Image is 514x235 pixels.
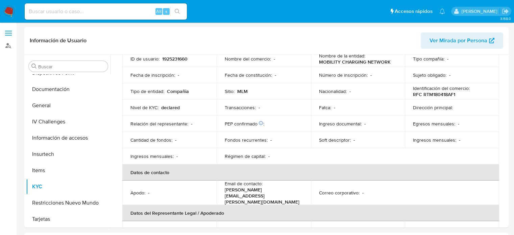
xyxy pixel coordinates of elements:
span: s [165,8,167,15]
th: Datos de contacto [122,164,499,181]
p: - [275,72,276,78]
p: Correo corporativo : [319,190,360,196]
p: Sitio : [225,88,235,94]
p: Identificación del comercio : [413,85,470,91]
p: MLM [237,88,248,94]
p: fhadbceg dfcaehbg [353,226,394,232]
p: - [148,190,149,196]
p: Nivel de KYC : [130,104,158,111]
p: Régimen de capital : [225,153,266,159]
p: - [259,104,260,111]
p: Transacciones : [225,104,256,111]
h1: Información de Usuario [30,37,87,44]
button: KYC [26,179,111,195]
input: Buscar usuario o caso... [25,7,187,16]
p: Fatca : [319,104,331,111]
p: Nombre social : [319,226,350,232]
span: Ver Mirada por Persona [430,32,487,49]
p: - [353,137,355,143]
th: Datos del Representante Legal / Apoderado [122,205,499,221]
p: Ingreso documental : [319,121,362,127]
p: - [364,121,366,127]
p: - [191,121,192,127]
p: Nombre del comercio : [225,56,271,62]
p: irving.ramirez@mercadolibre.com.mx [461,8,499,15]
p: Nombre completo : [225,226,263,232]
p: ID de usuario : [130,56,160,62]
p: - [370,72,372,78]
p: 1925231660 [162,56,188,62]
button: Tarjetas [26,211,111,227]
p: Sitio : [130,226,140,232]
span: Alt [156,8,162,15]
p: - [175,137,176,143]
p: - [270,137,272,143]
button: General [26,97,111,114]
input: Buscar [38,64,105,70]
p: - [266,226,267,232]
p: - [349,88,351,94]
button: Restricciones Nuevo Mundo [26,195,111,211]
p: - [449,72,450,78]
button: Documentación [26,81,111,97]
a: Notificaciones [439,8,445,14]
p: MLM [143,226,153,232]
p: Fecha de inscripción : [130,72,175,78]
p: - [268,153,270,159]
a: Salir [502,8,509,15]
p: MOBILITY CHARGING NETWORK [319,59,391,65]
p: - [274,56,275,62]
p: PEP confirmado : [225,121,264,127]
button: IV Challenges [26,114,111,130]
p: Apodo : [130,190,145,196]
p: Email de contacto : [225,181,263,187]
p: Cantidad de fondos : [130,137,172,143]
p: Ingresos mensuales : [413,137,456,143]
p: Compañia [167,88,189,94]
p: declared [161,104,180,111]
p: Nacionalidad : [319,88,347,94]
p: Tipo de entidad : [130,88,164,94]
button: Buscar [31,64,37,69]
button: Insurtech [26,146,111,162]
p: Ingresos mensuales : [130,153,174,159]
p: Soft descriptor : [319,137,351,143]
p: - [459,137,460,143]
p: Relación del representante : [130,121,188,127]
p: Número de inscripción : [319,72,368,78]
button: search-icon [170,7,184,16]
p: - [362,190,364,196]
p: RFC RTM180418AF1 [413,91,455,97]
p: - [334,104,335,111]
p: - [458,121,459,127]
button: Ver Mirada por Persona [421,32,503,49]
span: Accesos rápidos [395,8,433,15]
p: - [176,153,178,159]
p: Fecha de nacimiento : [413,226,458,232]
p: Tipo compañía : [413,56,444,62]
button: Items [26,162,111,179]
p: Fondos recurrentes : [225,137,268,143]
p: Egresos mensuales : [413,121,455,127]
p: Sujeto obligado : [413,72,446,78]
p: [PERSON_NAME][EMAIL_ADDRESS][PERSON_NAME][DOMAIN_NAME] [225,187,300,205]
p: Nombre de la entidad : [319,53,365,59]
p: Dirección principal : [413,104,453,111]
p: - [460,226,462,232]
button: Información de accesos [26,130,111,146]
p: - [447,56,448,62]
p: Fecha de constitución : [225,72,272,78]
p: - [178,72,179,78]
